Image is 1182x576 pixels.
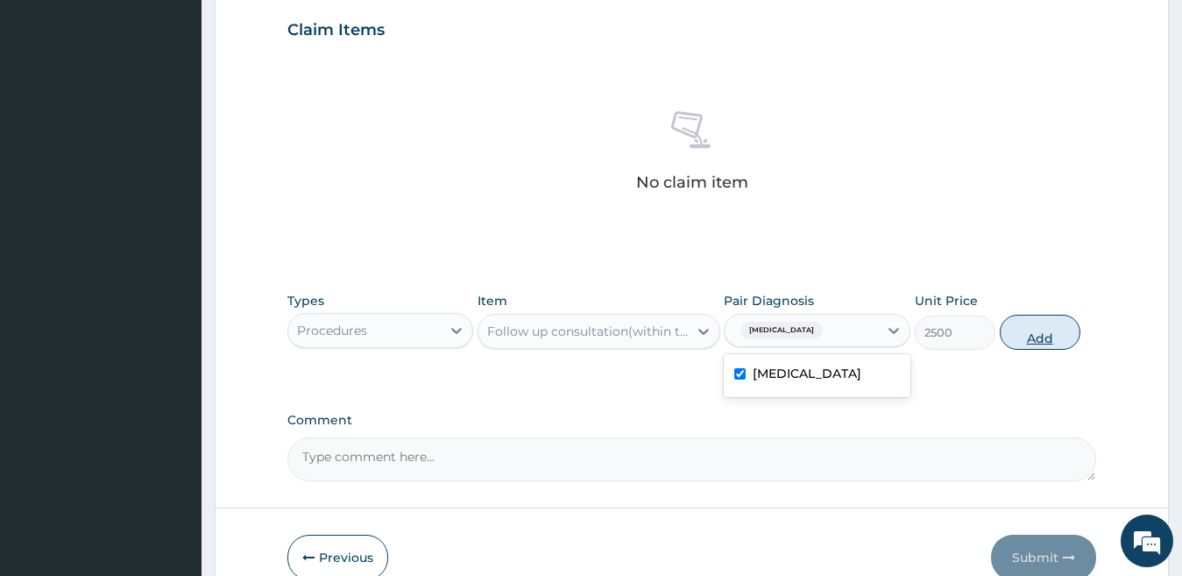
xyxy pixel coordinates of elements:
[91,98,294,121] div: Chat with us now
[287,21,385,40] h3: Claim Items
[724,292,814,309] label: Pair Diagnosis
[297,322,367,339] div: Procedures
[32,88,71,132] img: d_794563401_company_1708531726252_794563401
[102,174,242,352] span: We're online!
[636,174,748,191] p: No claim item
[9,387,334,448] textarea: Type your message and hit 'Enter'
[287,294,324,309] label: Types
[915,292,978,309] label: Unit Price
[287,9,329,51] div: Minimize live chat window
[487,323,690,340] div: Follow up consultation(within the month)
[1000,315,1080,350] button: Add
[478,292,507,309] label: Item
[740,322,823,339] span: [MEDICAL_DATA]
[287,413,1097,428] label: Comment
[753,365,861,382] label: [MEDICAL_DATA]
